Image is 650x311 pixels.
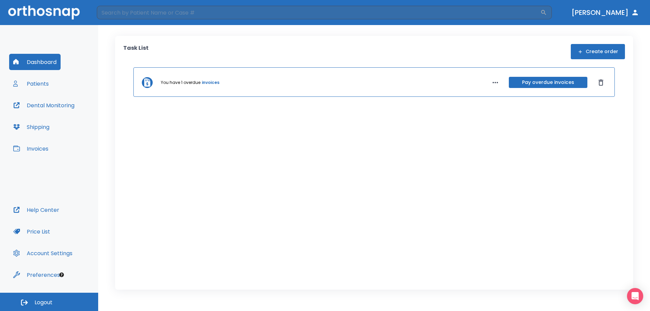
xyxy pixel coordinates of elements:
[627,288,643,304] div: Open Intercom Messenger
[9,202,63,218] button: Help Center
[571,44,625,59] button: Create order
[509,77,587,88] button: Pay overdue invoices
[202,80,219,86] a: invoices
[8,5,80,19] img: Orthosnap
[9,223,54,240] button: Price List
[97,6,540,19] input: Search by Patient Name or Case #
[9,54,61,70] button: Dashboard
[9,140,52,157] button: Invoices
[9,97,79,113] button: Dental Monitoring
[569,6,642,19] button: [PERSON_NAME]
[35,299,52,306] span: Logout
[123,44,149,59] p: Task List
[9,119,53,135] button: Shipping
[9,245,77,261] button: Account Settings
[9,75,53,92] button: Patients
[9,267,64,283] button: Preferences
[161,80,200,86] p: You have 1 overdue
[59,272,65,278] div: Tooltip anchor
[595,77,606,88] button: Dismiss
